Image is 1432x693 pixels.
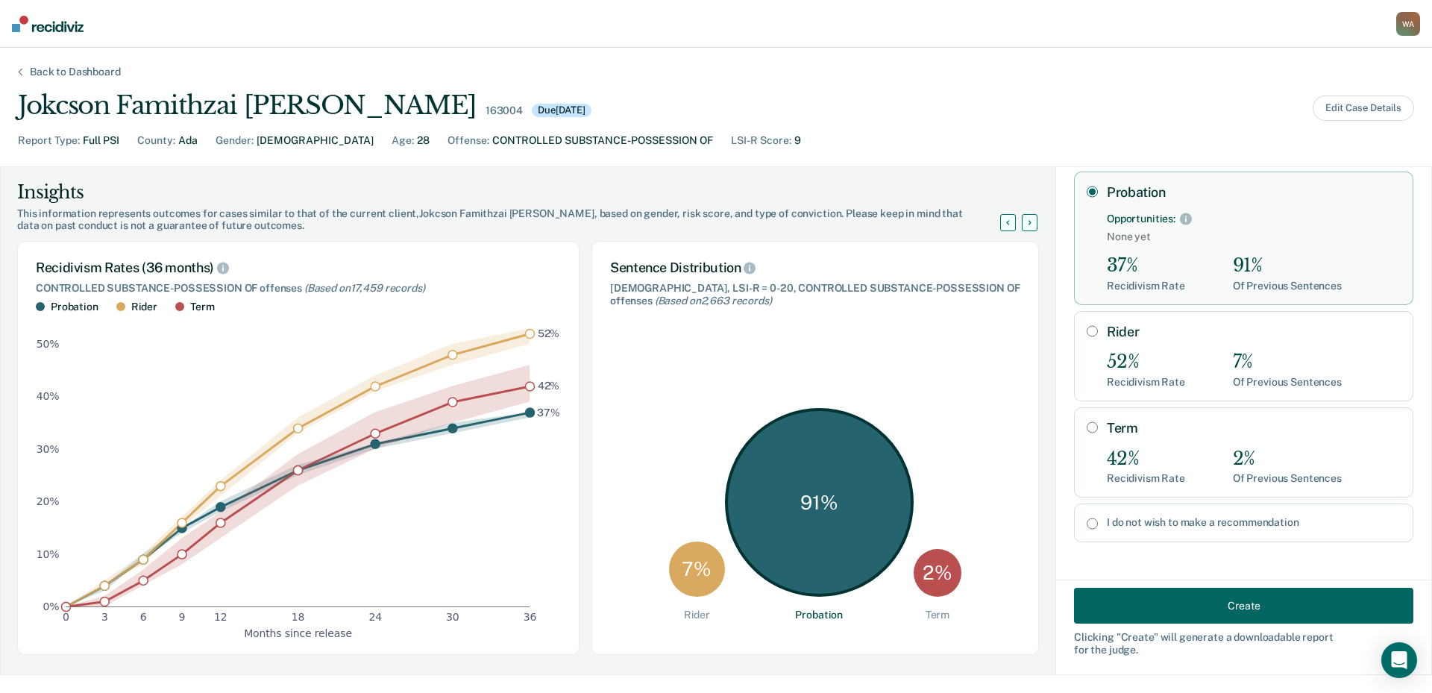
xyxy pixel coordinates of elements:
div: 2% [1233,448,1342,470]
button: Create [1074,588,1413,624]
label: Probation [1107,184,1401,201]
button: WA [1396,12,1420,36]
div: Offense : [447,133,489,148]
div: Rider [131,301,157,313]
div: Jokcson Famithzai [PERSON_NAME] [18,90,477,121]
div: 91% [1233,255,1342,277]
g: x-axis label [244,627,352,639]
div: 52% [1107,351,1185,373]
div: Probation [795,609,843,621]
div: 7% [1233,351,1342,373]
g: y-axis tick label [37,338,60,612]
div: LSI-R Score : [731,133,791,148]
text: 0% [43,601,60,612]
img: Recidiviz [12,16,84,32]
label: Rider [1107,324,1401,340]
text: Months since release [244,627,352,639]
span: (Based on 17,459 records ) [304,282,425,294]
div: Recidivism Rates (36 months) [36,260,561,276]
div: Term [926,609,949,621]
div: Due [DATE] [532,104,591,117]
div: County : [137,133,175,148]
div: This information represents outcomes for cases similar to that of the current client, Jokcson Fam... [17,207,1018,233]
div: Probation [51,301,98,313]
text: 40% [37,390,60,402]
text: 30 [446,611,459,623]
label: I do not wish to make a recommendation [1107,516,1401,529]
div: [DEMOGRAPHIC_DATA] [257,133,374,148]
text: 37% [537,406,560,418]
text: 30% [37,442,60,454]
text: 12 [214,611,227,623]
g: text [537,327,560,418]
g: area [66,328,530,606]
text: 50% [37,338,60,350]
div: 7 % [669,542,725,598]
div: Age : [392,133,414,148]
text: 10% [37,548,60,559]
div: Term [190,301,214,313]
div: Recidivism Rate [1107,376,1185,389]
text: 9 [179,611,186,623]
div: Rider [684,609,710,621]
div: Gender : [216,133,254,148]
text: 0 [63,611,69,623]
g: x-axis tick label [63,611,536,623]
div: Of Previous Sentences [1233,472,1342,485]
div: CONTROLLED SUBSTANCE-POSSESSION OF offenses [36,282,561,295]
div: Insights [17,181,1018,204]
div: Recidivism Rate [1107,280,1185,292]
text: 52% [538,327,560,339]
text: 20% [37,495,60,507]
div: [DEMOGRAPHIC_DATA], LSI-R = 0-20, CONTROLLED SUBSTANCE-POSSESSION OF offenses [610,282,1020,307]
div: Opportunities: [1107,213,1175,225]
text: 6 [140,611,147,623]
div: Full PSI [83,133,119,148]
span: (Based on 2,663 records ) [655,295,772,307]
div: Of Previous Sentences [1233,280,1342,292]
div: 28 [417,133,430,148]
div: 91 % [725,408,914,597]
div: 9 [794,133,801,148]
div: 163004 [486,104,523,117]
div: W A [1396,12,1420,36]
text: 3 [101,611,108,623]
g: dot [62,329,535,611]
text: 36 [524,611,537,623]
div: Clicking " Create " will generate a downloadable report for the judge. [1074,631,1413,656]
div: 42% [1107,448,1185,470]
div: 37% [1107,255,1185,277]
div: Recidivism Rate [1107,472,1185,485]
div: Ada [178,133,198,148]
label: Term [1107,420,1401,436]
div: Of Previous Sentences [1233,376,1342,389]
button: Edit Case Details [1313,95,1414,121]
text: 42% [538,380,560,392]
div: Report Type : [18,133,80,148]
div: CONTROLLED SUBSTANCE-POSSESSION OF [492,133,713,148]
text: 18 [292,611,305,623]
div: Back to Dashboard [12,66,139,78]
div: Sentence Distribution [610,260,1020,276]
text: 24 [368,611,382,623]
div: Open Intercom Messenger [1381,642,1417,678]
span: None yet [1107,231,1401,243]
div: 2 % [914,549,961,597]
